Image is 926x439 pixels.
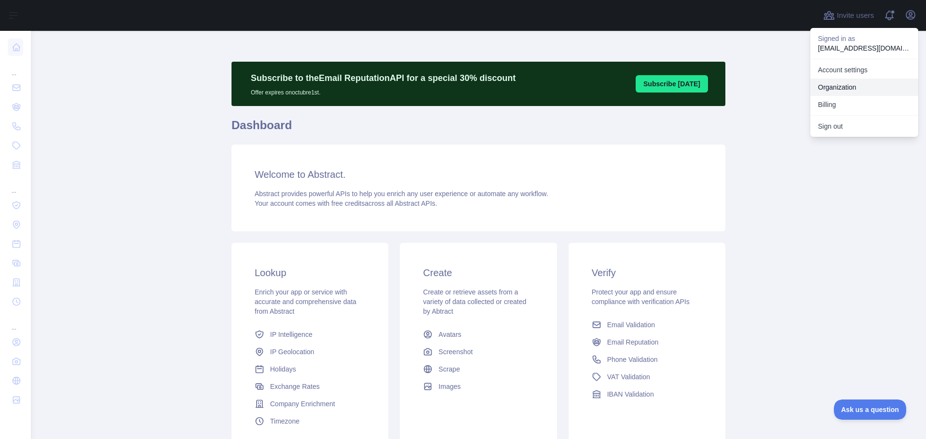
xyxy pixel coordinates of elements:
div: ... [8,175,23,195]
span: Company Enrichment [270,399,335,409]
a: Holidays [251,360,369,378]
span: Phone Validation [607,355,658,364]
h3: Create [423,266,533,279]
span: Avatars [438,330,461,339]
span: Timezone [270,416,300,426]
span: Create or retrieve assets from a variety of data collected or created by Abtract [423,288,526,315]
iframe: Toggle Customer Support [834,399,907,420]
a: Account settings [810,61,918,79]
a: Company Enrichment [251,395,369,412]
span: Protect your app and ensure compliance with verification APIs [592,288,690,306]
span: IBAN Validation [607,389,654,399]
span: Abstract provides powerful APIs to help you enrich any user experience or automate any workflow. [255,190,548,198]
p: [EMAIL_ADDRESS][DOMAIN_NAME] [818,43,911,53]
button: Billing [810,96,918,113]
a: IBAN Validation [588,386,706,403]
a: Phone Validation [588,351,706,368]
span: Invite users [837,10,874,21]
div: ... [8,58,23,77]
h3: Lookup [255,266,365,279]
a: Scrape [419,360,537,378]
a: IP Intelligence [251,326,369,343]
span: Enrich your app or service with accurate and comprehensive data from Abstract [255,288,356,315]
span: IP Intelligence [270,330,313,339]
h3: Welcome to Abstract. [255,168,702,181]
a: VAT Validation [588,368,706,386]
button: Subscribe [DATE] [636,75,708,93]
button: Invite users [821,8,876,23]
span: Screenshot [438,347,473,357]
a: Email Validation [588,316,706,333]
h3: Verify [592,266,702,279]
span: VAT Validation [607,372,650,382]
span: Scrape [438,364,460,374]
div: ... [8,312,23,332]
span: free credits [331,200,365,207]
span: Email Reputation [607,337,659,347]
h1: Dashboard [231,118,725,141]
a: Exchange Rates [251,378,369,395]
a: Organization [810,79,918,96]
a: Avatars [419,326,537,343]
button: Sign out [810,118,918,135]
span: Your account comes with across all Abstract APIs. [255,200,437,207]
span: IP Geolocation [270,347,314,357]
a: Email Reputation [588,333,706,351]
a: Timezone [251,412,369,430]
a: Images [419,378,537,395]
p: Signed in as [818,34,911,43]
p: Offer expires on octubre 1st. [251,85,516,96]
span: Images [438,382,461,391]
a: Screenshot [419,343,537,360]
a: IP Geolocation [251,343,369,360]
span: Exchange Rates [270,382,320,391]
p: Subscribe to the Email Reputation API for a special 30 % discount [251,71,516,85]
span: Email Validation [607,320,655,330]
span: Holidays [270,364,296,374]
